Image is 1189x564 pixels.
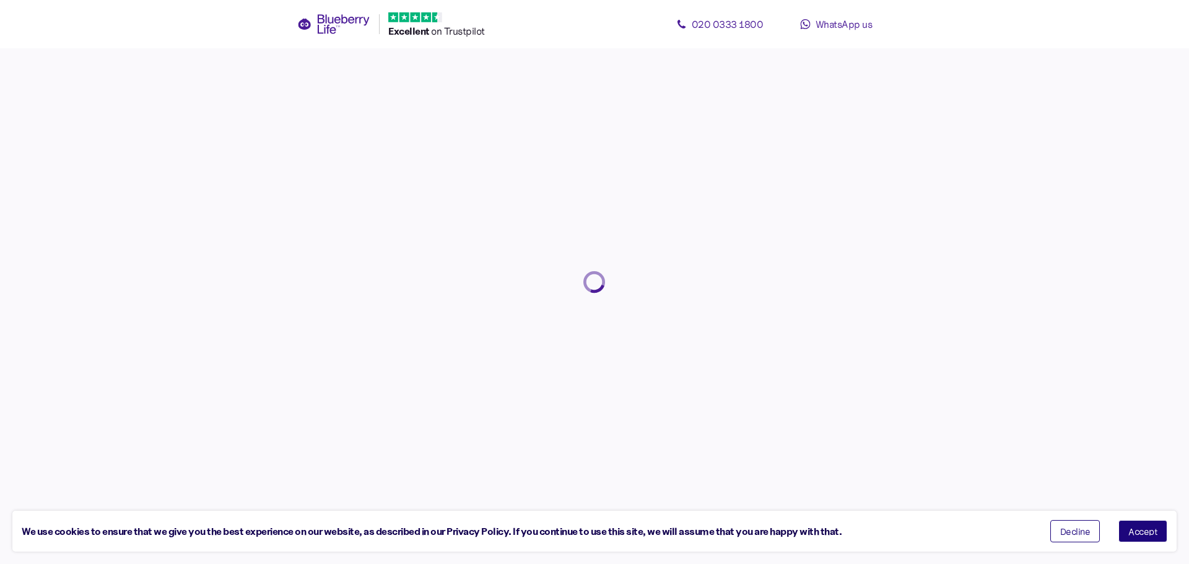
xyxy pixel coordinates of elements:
span: Accept [1128,527,1157,536]
span: WhatsApp us [816,18,873,30]
button: Decline cookies [1050,520,1100,542]
a: WhatsApp us [780,12,892,37]
button: Accept cookies [1118,520,1167,542]
span: 020 0333 1800 [692,18,764,30]
span: Excellent ️ [388,25,431,37]
span: on Trustpilot [431,25,485,37]
a: 020 0333 1800 [664,12,775,37]
div: We use cookies to ensure that we give you the best experience on our website, as described in our... [22,524,1032,539]
span: Decline [1060,527,1091,536]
